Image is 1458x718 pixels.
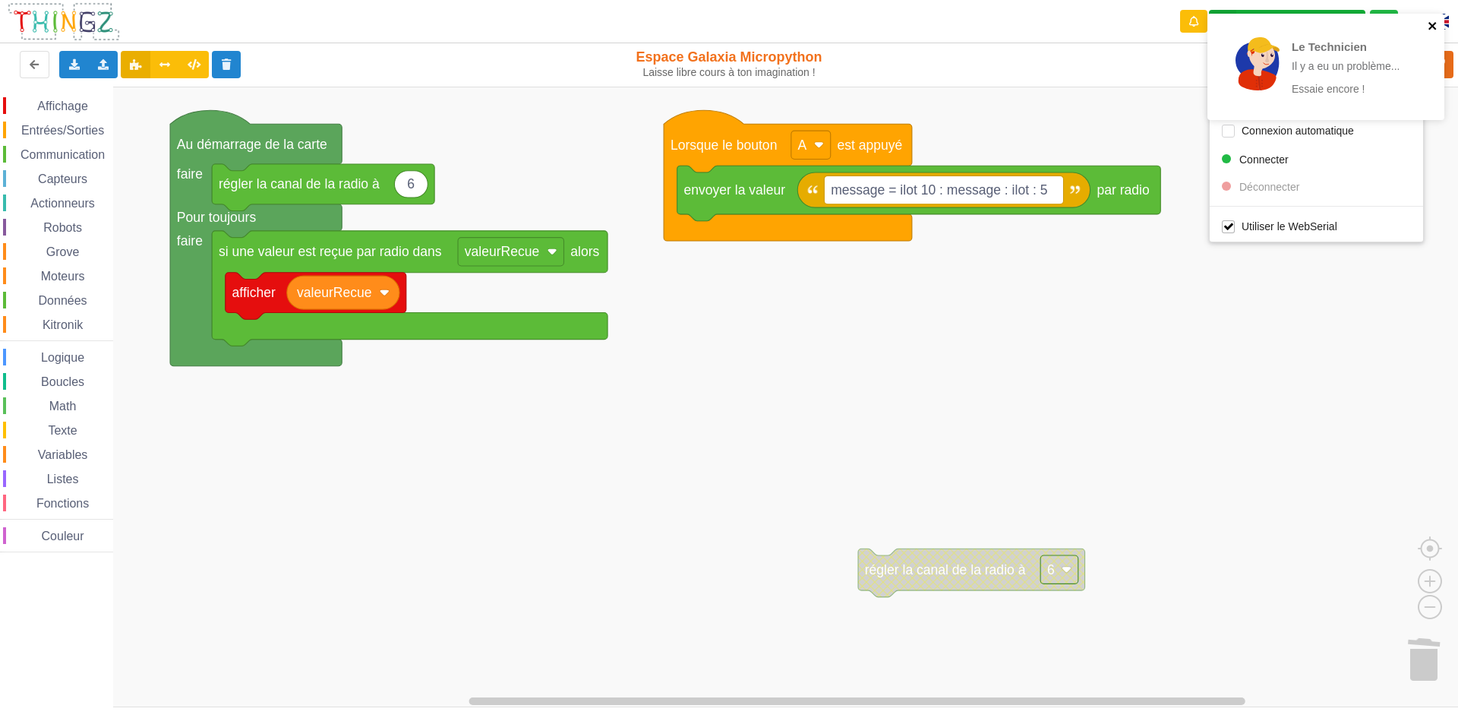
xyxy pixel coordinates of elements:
span: Math [47,400,79,413]
text: faire [177,233,203,248]
span: Boucles [39,375,87,388]
div: Laisse libre cours à ton imagination ! [602,66,857,79]
span: Actionneurs [28,197,97,210]
text: envoyer la valeur [683,182,785,198]
text: Pour toujours [177,210,257,225]
button: close [1428,20,1438,34]
span: Variables [36,448,90,461]
text: régler la canal de la radio à [219,176,380,191]
text: alors [570,244,599,259]
div: Ta base fonctionne bien ! Si tu veux utiliser le moniteur série, connecte-la. [1209,10,1365,33]
p: Essaie encore ! [1292,81,1410,96]
span: Texte [46,424,79,437]
p: Le Technicien [1292,39,1410,55]
span: Connecter [1239,153,1289,165]
span: Kitronik [40,318,85,331]
text: régler la canal de la radio à [865,562,1026,577]
label: Connexion automatique [1222,124,1354,137]
div: Espace Galaxia Micropython [602,49,857,79]
span: Couleur [39,530,87,542]
p: Il y a eu un problème... [1292,59,1410,74]
span: Communication [18,148,107,161]
text: afficher [232,285,276,300]
text: valeurRecue [297,285,372,300]
label: Utiliser le WebSerial [1222,220,1337,232]
span: Robots [41,221,84,234]
text: valeurRecue [465,244,540,259]
span: Logique [39,351,87,364]
span: Fonctions [34,497,91,510]
text: A [798,138,807,153]
text: est appuyé [838,138,903,153]
span: Capteurs [36,172,90,185]
text: 6 [407,176,415,191]
text: Au démarrage de la carte [177,137,327,152]
img: thingz_logo.png [7,2,121,42]
span: Grove [44,245,82,258]
text: par radio [1097,182,1149,198]
span: Listes [45,473,81,486]
span: Entrées/Sorties [19,124,106,137]
text: Lorsque le bouton [671,138,778,153]
text: faire [177,166,203,182]
text: si une valeur est reçue par radio dans [219,244,442,259]
span: Données [36,294,90,307]
span: Moteurs [39,270,87,283]
span: Affichage [35,100,90,112]
text: message = ilot 10 : message : ilot : 5 [831,182,1048,198]
text: 6 [1047,562,1055,577]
